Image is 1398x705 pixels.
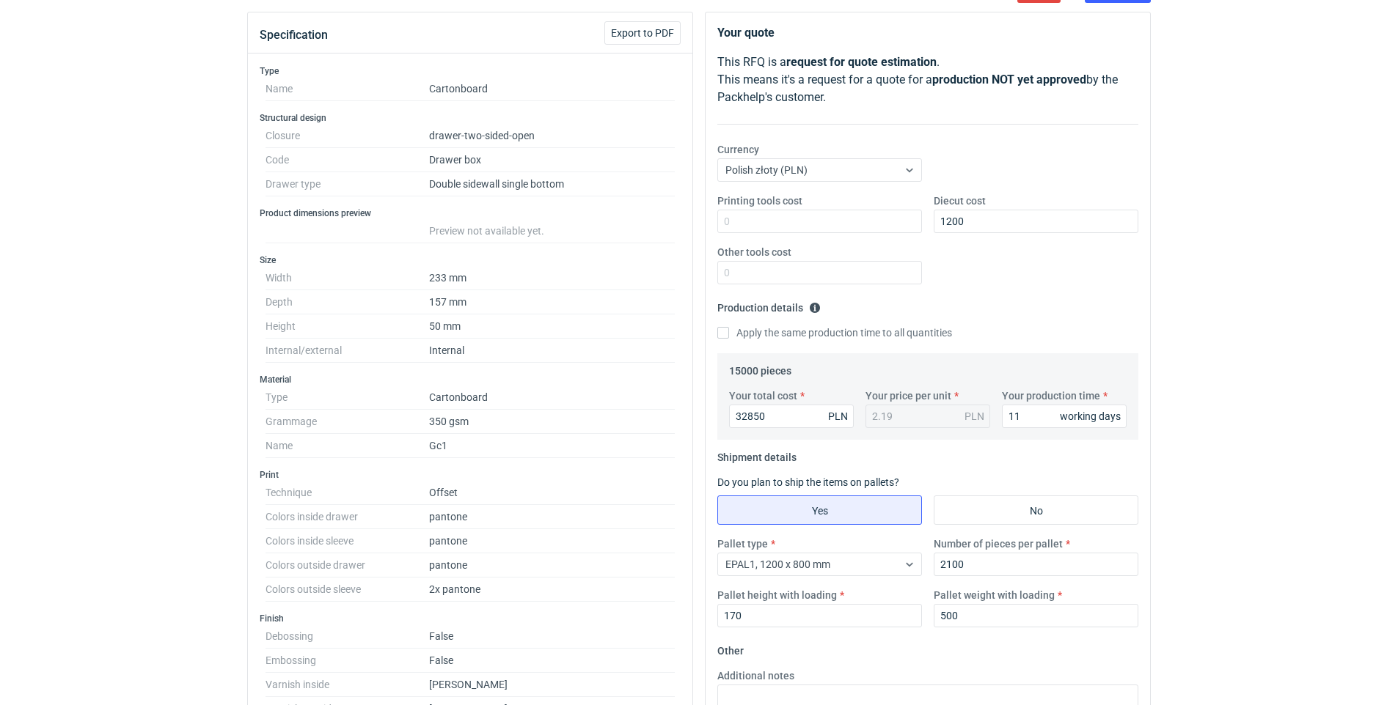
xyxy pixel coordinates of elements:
dt: Closure [266,124,429,148]
div: working days [1060,409,1121,424]
dd: pantone [429,505,675,529]
button: Export to PDF [604,21,681,45]
dd: False [429,649,675,673]
legend: Shipment details [717,446,797,463]
label: Your price per unit [865,388,951,403]
dd: 2x pantone [429,577,675,602]
label: Pallet height with loading [717,588,837,602]
span: Polish złoty (PLN) [725,164,808,176]
dt: Code [266,148,429,172]
dd: 350 gsm [429,410,675,434]
legend: 15000 pieces [729,359,791,377]
strong: production NOT yet approved [932,73,1086,86]
div: PLN [965,409,984,424]
h3: Print [260,469,681,481]
dt: Internal/external [266,339,429,363]
label: Your production time [1002,388,1100,403]
dd: pantone [429,529,675,553]
label: Your total cost [729,388,797,403]
span: EPAL1, 1200 x 800 mm [725,558,830,570]
dt: Technique [266,481,429,505]
dd: pantone [429,553,675,577]
label: Additional notes [717,668,794,683]
dt: Grammage [266,410,429,434]
h3: Type [260,65,681,77]
dd: Cartonboard [429,385,675,410]
dd: Gc1 [429,434,675,458]
h3: Structural design [260,112,681,124]
dd: 157 mm [429,290,675,314]
h3: Size [260,254,681,266]
label: Diecut cost [934,193,986,208]
dt: Debossing [266,624,429,649]
dt: Width [266,266,429,290]
dd: 50 mm [429,314,675,339]
dd: 233 mm [429,266,675,290]
dt: Type [266,385,429,410]
label: Number of pieces per pallet [934,536,1063,551]
dt: Varnish inside [266,673,429,697]
input: 0 [934,553,1138,576]
h3: Finish [260,613,681,624]
label: Printing tools cost [717,193,802,208]
h3: Product dimensions preview [260,207,681,219]
div: PLN [828,409,848,424]
dt: Colors outside drawer [266,553,429,577]
dt: Drawer type [266,172,429,196]
dt: Colors inside sleeve [266,529,429,553]
input: 0 [717,261,922,284]
span: Export to PDF [611,28,674,38]
input: 0 [729,405,854,428]
dt: Colors inside drawer [266,505,429,529]
dd: Double sidewall single bottom [429,172,675,196]
input: 0 [1002,405,1127,428]
p: This RFQ is a . This means it's a request for a quote for a by the Packhelp's customer. [717,53,1138,106]
dt: Name [266,77,429,101]
input: 0 [934,604,1138,627]
label: Other tools cost [717,245,791,259]
input: 0 [934,210,1138,233]
legend: Other [717,639,744,657]
label: Apply the same production time to all quantities [717,325,952,340]
dt: Name [266,434,429,458]
strong: Your quote [717,26,775,40]
dt: Colors outside sleeve [266,577,429,602]
dd: Internal [429,339,675,363]
dd: Offset [429,481,675,505]
label: Yes [717,495,922,525]
dd: drawer-two-sided-open [429,124,675,148]
dt: Embossing [266,649,429,673]
input: 0 [717,604,922,627]
legend: Production details [717,296,821,314]
dd: Cartonboard [429,77,675,101]
h3: Material [260,374,681,385]
span: Preview not available yet. [429,225,544,237]
strong: request for quote estimation [786,55,937,69]
dd: [PERSON_NAME] [429,673,675,697]
dt: Depth [266,290,429,314]
label: Pallet weight with loading [934,588,1055,602]
label: Currency [717,142,759,157]
dd: Drawer box [429,148,675,172]
label: Pallet type [717,536,768,551]
dt: Height [266,314,429,339]
label: No [934,495,1138,525]
button: Specification [260,18,328,53]
dd: False [429,624,675,649]
input: 0 [717,210,922,233]
label: Do you plan to ship the items on pallets? [717,476,899,488]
